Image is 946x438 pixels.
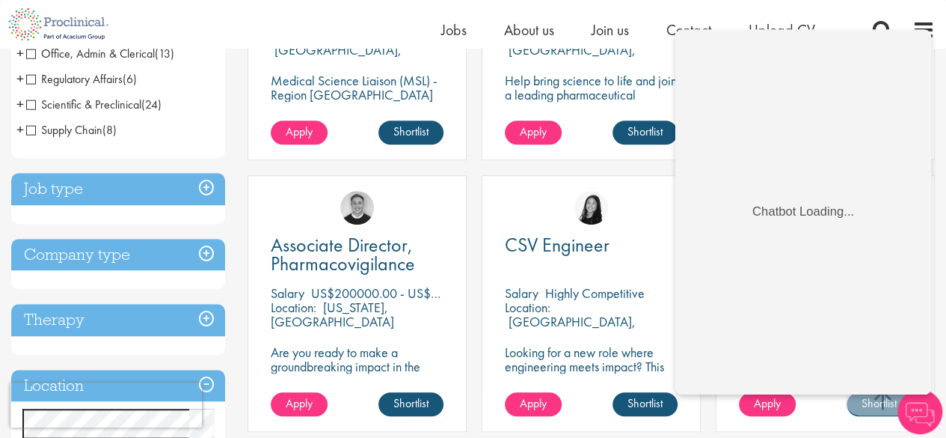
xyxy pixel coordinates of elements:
[16,118,24,141] span: +
[612,392,678,416] a: Shortlist
[271,236,443,273] a: Associate Director, Pharmacovigilance
[102,122,117,138] span: (8)
[505,232,609,258] span: CSV Engineer
[271,121,328,145] a: Apply
[505,345,678,402] p: Looking for a new role where engineering meets impact? This CSV Engineer role is calling your name!
[505,121,562,145] a: Apply
[11,239,225,271] h3: Company type
[271,285,304,302] span: Salary
[675,29,931,394] iframe: To enrich screen reader interactions, please activate Accessibility in Grammarly extension settings
[286,124,313,139] span: Apply
[26,97,162,112] span: Scientific & Preclinical
[155,46,174,61] span: (13)
[441,20,467,40] a: Jobs
[141,97,162,112] span: (24)
[520,124,547,139] span: Apply
[574,191,608,225] img: Numhom Sudsok
[505,313,636,344] p: [GEOGRAPHIC_DATA], [GEOGRAPHIC_DATA]
[505,285,538,302] span: Salary
[340,191,374,225] img: Bo Forsen
[739,392,796,416] a: Apply
[505,73,678,145] p: Help bring science to life and join a leading pharmaceutical company to play a key role in delive...
[11,370,225,402] h3: Location
[123,71,137,87] span: (6)
[16,67,24,90] span: +
[666,20,711,40] a: Contact
[505,299,550,316] span: Location:
[271,73,443,102] p: Medical Science Liaison (MSL) - Region [GEOGRAPHIC_DATA]
[26,122,117,138] span: Supply Chain
[749,20,815,40] a: Upload CV
[520,395,547,411] span: Apply
[26,71,137,87] span: Regulatory Affairs
[10,383,202,428] iframe: reCAPTCHA
[897,389,942,434] img: Chatbot
[26,122,102,138] span: Supply Chain
[612,121,678,145] a: Shortlist
[286,395,313,411] span: Apply
[26,71,123,87] span: Regulatory Affairs
[592,20,629,40] a: Join us
[271,299,316,316] span: Location:
[505,392,562,416] a: Apply
[504,20,554,40] a: About us
[311,285,550,302] p: US$200000.00 - US$250000.00 per annum
[26,46,174,61] span: Office, Admin & Clerical
[378,392,443,416] a: Shortlist
[271,345,443,431] p: Are you ready to make a groundbreaking impact in the world of biotechnology? Join a growing compa...
[271,299,394,330] p: [US_STATE], [GEOGRAPHIC_DATA]
[271,232,415,276] span: Associate Director, Pharmacovigilance
[271,392,328,416] a: Apply
[545,285,645,302] p: Highly Competitive
[11,304,225,336] h3: Therapy
[505,41,636,73] p: [GEOGRAPHIC_DATA], [GEOGRAPHIC_DATA]
[754,395,781,411] span: Apply
[26,97,141,112] span: Scientific & Preclinical
[16,42,24,64] span: +
[11,173,225,205] h3: Job type
[505,236,678,255] a: CSV Engineer
[26,46,155,61] span: Office, Admin & Clerical
[378,121,443,145] a: Shortlist
[271,41,402,73] p: [GEOGRAPHIC_DATA], [GEOGRAPHIC_DATA]
[16,93,24,115] span: +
